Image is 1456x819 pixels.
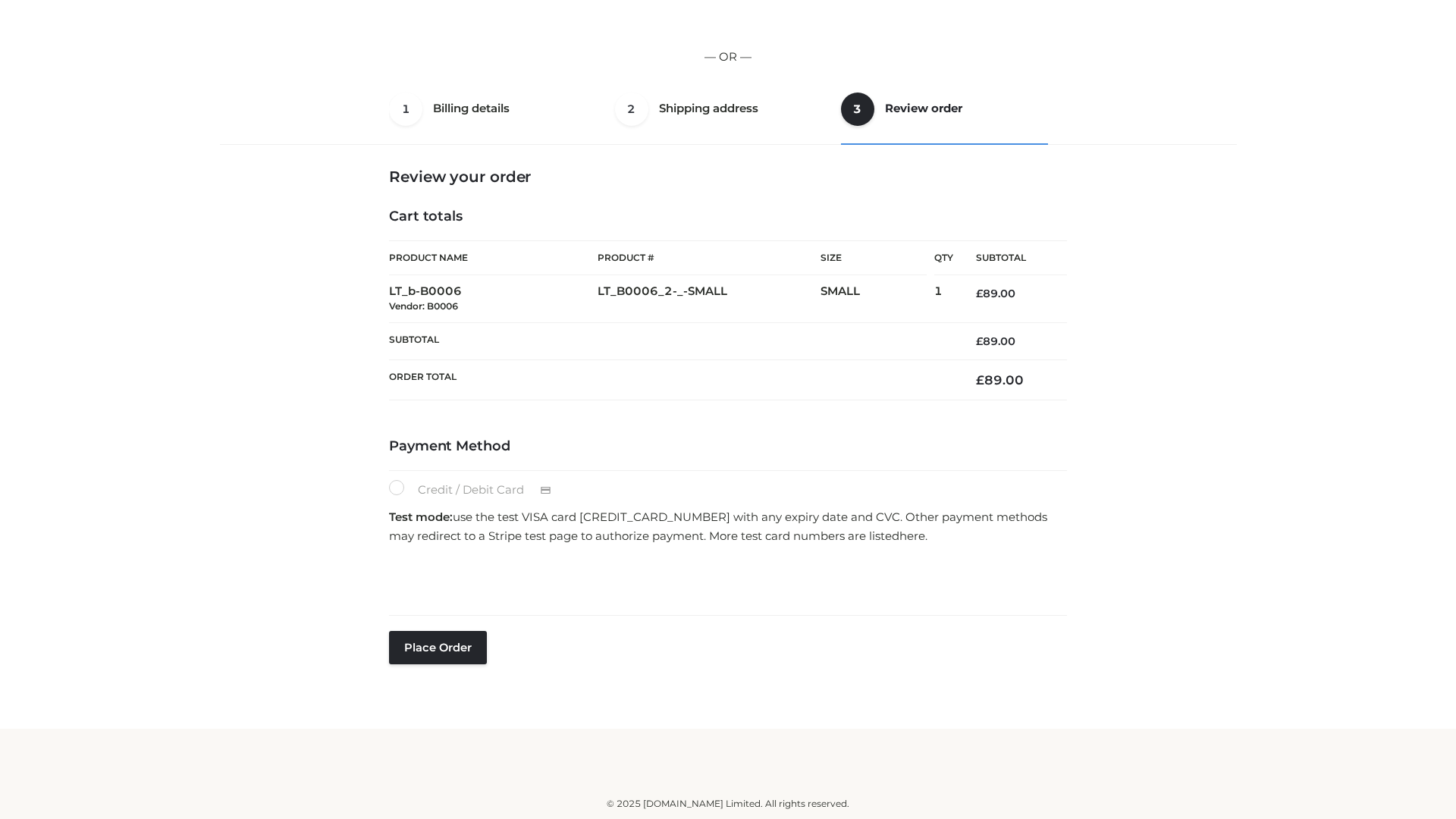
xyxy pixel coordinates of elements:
td: 1 [934,275,953,323]
img: Credit / Debit Card [532,482,560,500]
bdi: 89.00 [976,334,1015,348]
button: Place order [389,631,487,664]
td: SMALL [821,275,934,323]
bdi: 89.00 [976,287,1015,300]
iframe: Secure payment input frame [386,551,1064,606]
span: £ [976,372,984,388]
strong: Test mode: [389,510,453,524]
th: Product Name [389,240,598,275]
h4: Cart totals [389,209,1067,225]
th: Size [821,241,927,275]
small: Vendor: B0006 [389,300,458,312]
th: Product # [598,240,821,275]
th: Subtotal [953,241,1067,275]
th: Qty [934,240,953,275]
p: use the test VISA card [CREDIT_CARD_NUMBER] with any expiry date and CVC. Other payment methods m... [389,507,1067,546]
td: LT_b-B0006 [389,275,598,323]
span: £ [976,287,983,300]
bdi: 89.00 [976,372,1024,388]
div: © 2025 [DOMAIN_NAME] Limited. All rights reserved. [225,796,1231,811]
h4: Payment Method [389,438,1067,455]
th: Subtotal [389,322,953,359]
th: Order Total [389,360,953,400]
h3: Review your order [389,168,1067,186]
p: — OR — [225,47,1231,67]
td: LT_B0006_2-_-SMALL [598,275,821,323]
a: here [899,529,925,543]
label: Credit / Debit Card [389,480,567,500]
span: £ [976,334,983,348]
